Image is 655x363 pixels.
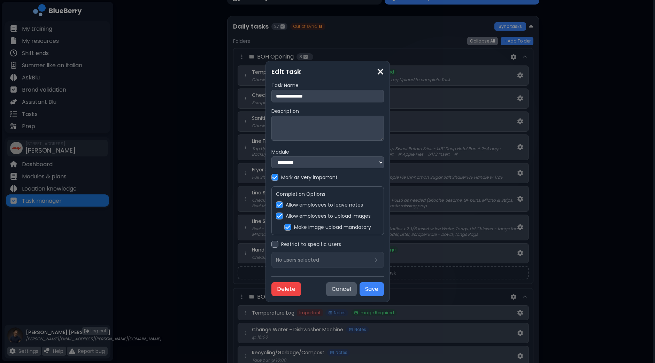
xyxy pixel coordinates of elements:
h4: Completion Options [276,191,379,197]
label: Module [271,149,384,155]
img: check [285,224,290,230]
button: Delete [271,282,301,296]
img: close icon [377,67,384,76]
label: Allow employees to upload images [286,213,371,219]
label: Mark as very important [281,174,338,180]
label: Description [271,108,384,114]
label: Restrict to specific users [281,241,341,247]
h3: Edit Task [271,67,384,77]
label: Make image upload mandatory [294,224,371,230]
label: Allow employees to leave notes [286,202,363,208]
img: check [277,213,282,219]
button: Save [360,282,384,296]
img: check [277,202,282,208]
label: Task Name [271,82,384,88]
button: Cancel [326,282,357,296]
img: check [272,175,277,180]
